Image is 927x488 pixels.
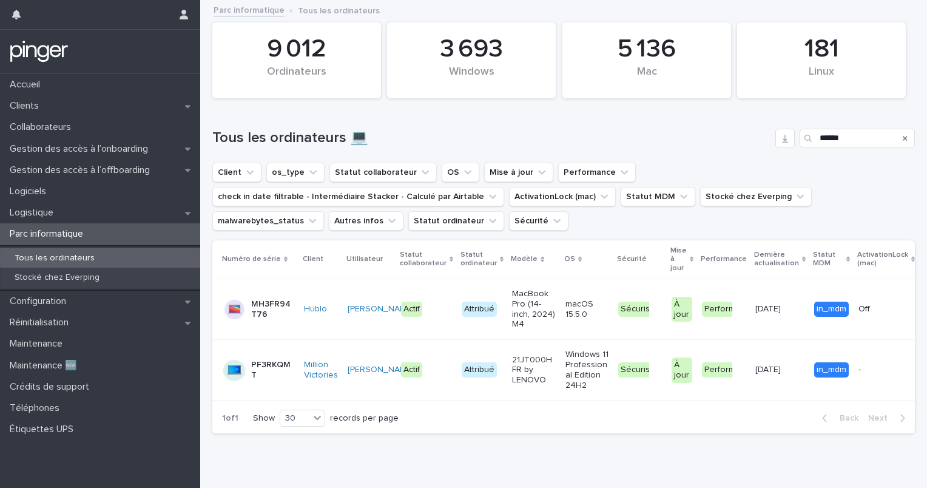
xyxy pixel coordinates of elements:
span: Back [832,414,858,422]
div: 9 012 [233,34,360,64]
input: Search [800,129,915,148]
p: Client [303,252,323,266]
button: Client [212,163,261,182]
div: 5 136 [583,34,710,64]
button: Autres infos [329,211,403,231]
button: Sécurité [509,211,568,231]
div: in_mdm [814,302,849,317]
p: Gestion des accès à l’offboarding [5,164,160,176]
div: Attribué [462,302,497,317]
span: Next [868,414,895,422]
div: Linux [758,66,885,91]
p: Show [253,413,275,424]
p: Windows 11 Professional Edition 24H2 [565,350,608,390]
p: Statut ordinateur [460,248,497,271]
div: À jour [672,297,692,322]
p: Crédits de support [5,381,99,393]
div: Windows [408,66,535,91]
button: ActivationLock (mac) [509,187,616,206]
div: 181 [758,34,885,64]
p: records per page [330,413,399,424]
p: Maintenance 🆕 [5,360,87,371]
button: Mise à jour [484,163,553,182]
p: macOS 15.5.0 [565,299,608,320]
button: Stocké chez Everping [700,187,812,206]
p: Étiquettes UPS [5,424,83,435]
button: Performance [558,163,636,182]
div: 30 [280,412,309,425]
p: Gestion des accès à l’onboarding [5,143,158,155]
p: Maintenance [5,338,72,350]
button: check in date filtrable - Intermédiaire Stacker - Calculé par Airtable [212,187,504,206]
p: [DATE] [755,302,783,314]
div: 3 693 [408,34,535,64]
button: os_type [266,163,325,182]
p: MacBook Pro (14-inch, 2024) M4 [512,289,555,330]
button: Statut ordinateur [408,211,504,231]
p: Réinitialisation [5,317,78,328]
p: Configuration [5,296,76,307]
p: Off [858,304,902,314]
p: 21JT000HFR by LENOVO [512,355,555,385]
p: - [858,365,902,375]
img: mTgBEunGTSyRkCgitkcU [10,39,69,64]
button: OS [442,163,479,182]
p: Tous les ordinateurs [298,3,380,16]
a: Hublo [304,304,327,314]
a: Parc informatique [214,2,285,16]
p: 1 of 1 [212,404,248,433]
a: [PERSON_NAME] [348,365,414,375]
div: Performant [702,362,750,378]
div: Sécurisé [618,302,658,317]
p: Numéro de série [222,252,281,266]
p: Utilisateur [346,252,383,266]
button: malwarebytes_status [212,211,324,231]
p: ActivationLock (mac) [857,248,908,271]
p: Logistique [5,207,63,219]
p: PF3RKQMT [251,360,294,381]
p: Dernière actualisation [754,248,799,271]
div: Sécurisé [618,362,658,378]
button: Back [812,413,863,424]
p: OS [564,252,575,266]
p: Mise à jour [670,244,687,275]
div: Performant [702,302,750,317]
p: Performance [701,252,747,266]
p: Parc informatique [5,228,93,240]
a: [PERSON_NAME] [348,304,414,314]
p: Accueil [5,79,50,90]
button: Next [863,413,915,424]
p: MH3FR94T76 [251,299,294,320]
button: Statut MDM [621,187,695,206]
button: Statut collaborateur [329,163,437,182]
div: Ordinateurs [233,66,360,91]
h1: Tous les ordinateurs 💻 [212,129,770,147]
p: Statut MDM [813,248,843,271]
p: Collaborateurs [5,121,81,133]
p: Clients [5,100,49,112]
div: Attribué [462,362,497,378]
div: in_mdm [814,362,849,378]
p: Logiciels [5,186,56,197]
p: Modèle [511,252,538,266]
div: À jour [672,358,692,383]
a: Million Victories [304,360,338,381]
p: Statut collaborateur [400,248,447,271]
div: Actif [401,302,422,317]
p: Tous les ordinateurs [5,253,104,263]
div: Actif [401,362,422,378]
p: Sécurité [617,252,647,266]
p: Stocké chez Everping [5,273,109,283]
p: Téléphones [5,402,69,414]
div: Mac [583,66,710,91]
p: [DATE] [755,362,783,375]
